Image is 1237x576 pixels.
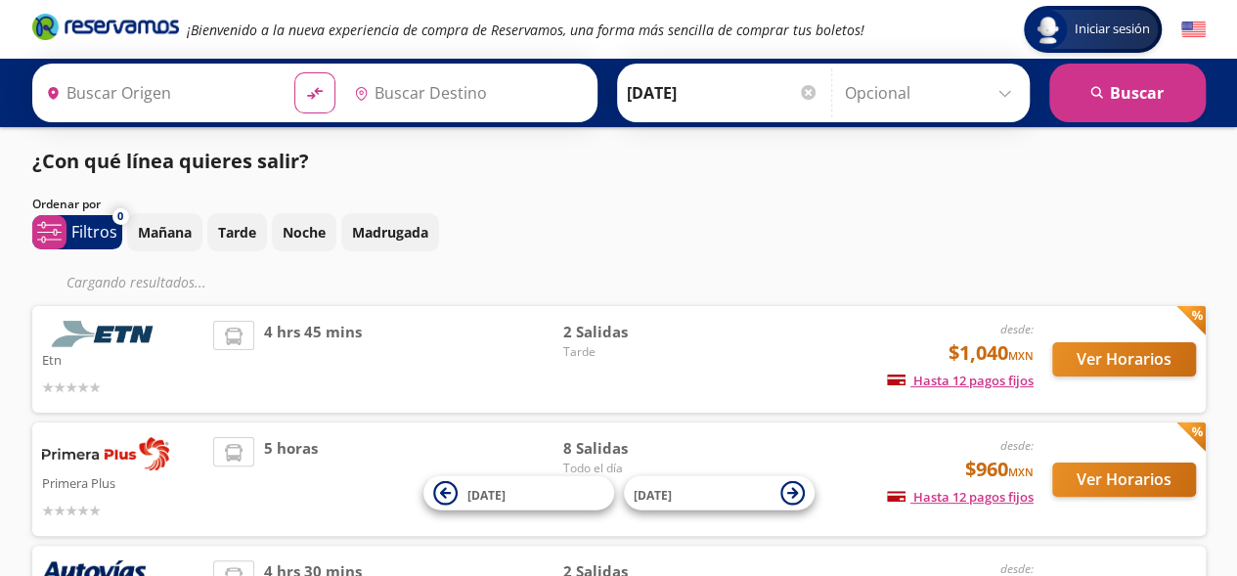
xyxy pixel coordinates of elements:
[845,68,1020,117] input: Opcional
[42,437,169,470] img: Primera Plus
[1008,348,1034,363] small: MXN
[341,213,439,251] button: Madrugada
[1067,20,1158,39] span: Iniciar sesión
[562,321,699,343] span: 2 Salidas
[562,437,699,460] span: 8 Salidas
[272,213,336,251] button: Noche
[42,347,204,371] p: Etn
[42,470,204,494] p: Primera Plus
[32,147,309,176] p: ¿Con qué línea quieres salir?
[1052,342,1196,377] button: Ver Horarios
[264,321,362,398] span: 4 hrs 45 mins
[207,213,267,251] button: Tarde
[32,215,122,249] button: 0Filtros
[218,222,256,243] p: Tarde
[423,476,614,510] button: [DATE]
[38,68,279,117] input: Buscar Origen
[1049,64,1206,122] button: Buscar
[346,68,587,117] input: Buscar Destino
[352,222,428,243] p: Madrugada
[264,437,318,521] span: 5 horas
[949,338,1034,368] span: $1,040
[1052,463,1196,497] button: Ver Horarios
[562,460,699,477] span: Todo el día
[1000,321,1034,337] em: desde:
[1181,18,1206,42] button: English
[887,488,1034,506] span: Hasta 12 pagos fijos
[624,476,815,510] button: [DATE]
[66,273,206,291] em: Cargando resultados ...
[1008,465,1034,479] small: MXN
[187,21,864,39] em: ¡Bienvenido a la nueva experiencia de compra de Reservamos, una forma más sencilla de comprar tus...
[117,208,123,225] span: 0
[32,12,179,41] i: Brand Logo
[127,213,202,251] button: Mañana
[32,196,101,213] p: Ordenar por
[467,486,506,503] span: [DATE]
[627,68,818,117] input: Elegir Fecha
[138,222,192,243] p: Mañana
[71,220,117,244] p: Filtros
[42,321,169,347] img: Etn
[562,343,699,361] span: Tarde
[965,455,1034,484] span: $960
[1000,437,1034,454] em: desde:
[32,12,179,47] a: Brand Logo
[887,372,1034,389] span: Hasta 12 pagos fijos
[283,222,326,243] p: Noche
[634,486,672,503] span: [DATE]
